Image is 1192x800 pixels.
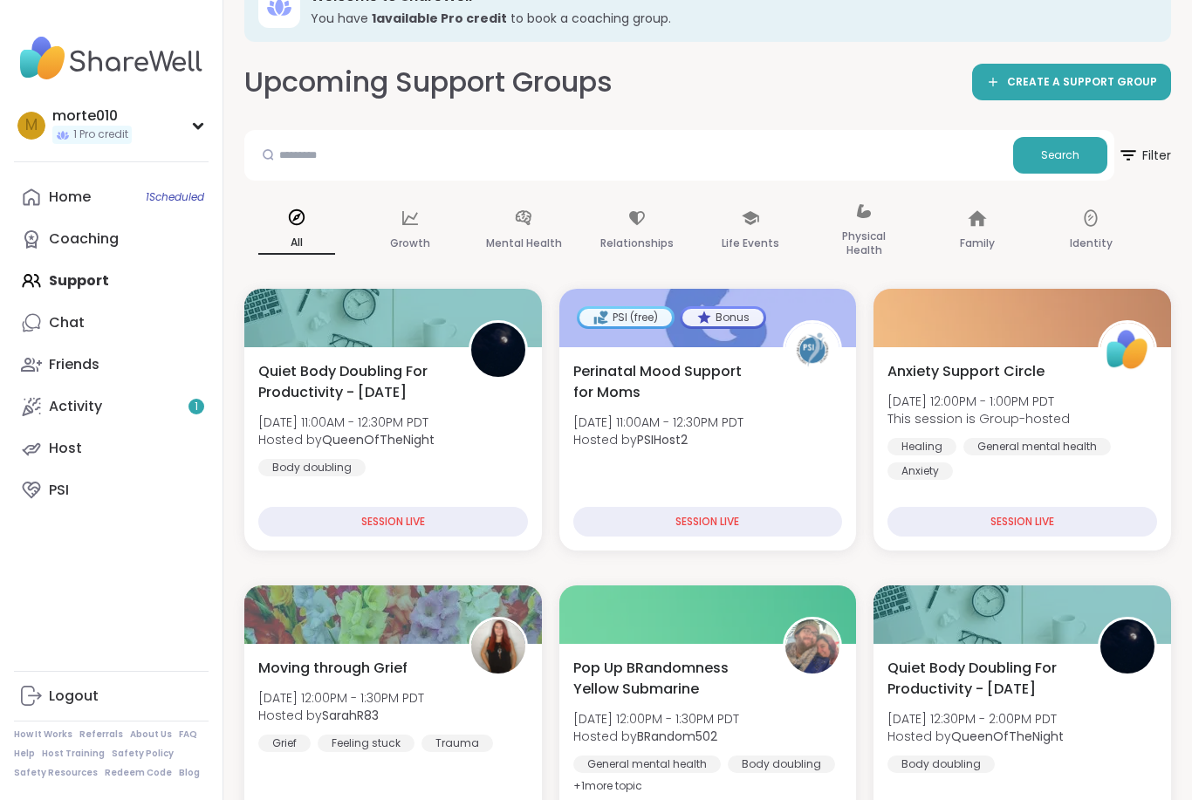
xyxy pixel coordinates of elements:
[258,658,408,679] span: Moving through Grief
[1118,130,1171,181] button: Filter
[421,735,493,752] div: Trauma
[195,400,198,414] span: 1
[600,233,674,254] p: Relationships
[14,344,209,386] a: Friends
[52,106,132,126] div: morte010
[887,728,1064,745] span: Hosted by
[1100,323,1154,377] img: ShareWell
[14,302,209,344] a: Chat
[887,438,956,455] div: Healing
[887,507,1157,537] div: SESSION LIVE
[49,687,99,706] div: Logout
[573,658,764,700] span: Pop Up BRandomness Yellow Submarine
[14,427,209,469] a: Host
[14,748,35,760] a: Help
[579,309,672,326] div: PSI (free)
[951,728,1064,745] b: QueenOfTheNight
[14,176,209,218] a: Home1Scheduled
[887,361,1045,382] span: Anxiety Support Circle
[25,114,38,137] span: m
[318,735,414,752] div: Feeling stuck
[573,507,843,537] div: SESSION LIVE
[573,756,721,773] div: General mental health
[258,431,435,448] span: Hosted by
[179,728,197,741] a: FAQ
[825,226,902,261] p: Physical Health
[637,728,717,745] b: BRandom502
[146,190,204,204] span: 1 Scheduled
[244,63,613,102] h2: Upcoming Support Groups
[390,233,430,254] p: Growth
[887,410,1070,427] span: This session is Group-hosted
[963,438,1111,455] div: General mental health
[49,439,82,458] div: Host
[573,414,743,431] span: [DATE] 11:00AM - 12:30PM PDT
[14,28,209,89] img: ShareWell Nav Logo
[1100,619,1154,674] img: QueenOfTheNight
[258,459,366,476] div: Body doubling
[887,462,953,480] div: Anxiety
[785,323,839,377] img: PSIHost2
[258,232,335,255] p: All
[573,361,764,403] span: Perinatal Mood Support for Moms
[14,728,72,741] a: How It Works
[179,767,200,779] a: Blog
[960,233,995,254] p: Family
[1013,137,1107,174] button: Search
[258,735,311,752] div: Grief
[79,728,123,741] a: Referrals
[49,355,99,374] div: Friends
[322,707,379,724] b: SarahR83
[486,233,562,254] p: Mental Health
[573,728,739,745] span: Hosted by
[49,188,91,207] div: Home
[14,767,98,779] a: Safety Resources
[311,10,1147,27] h3: You have to book a coaching group.
[887,658,1079,700] span: Quiet Body Doubling For Productivity - [DATE]
[471,323,525,377] img: QueenOfTheNight
[258,707,424,724] span: Hosted by
[573,431,743,448] span: Hosted by
[972,64,1171,100] a: CREATE A SUPPORT GROUP
[49,313,85,332] div: Chat
[1070,233,1113,254] p: Identity
[372,10,507,27] b: 1 available Pro credit
[112,748,174,760] a: Safety Policy
[49,481,69,500] div: PSI
[14,675,209,717] a: Logout
[785,619,839,674] img: BRandom502
[14,218,209,260] a: Coaching
[722,233,779,254] p: Life Events
[637,431,688,448] b: PSIHost2
[682,309,764,326] div: Bonus
[887,756,995,773] div: Body doubling
[49,397,102,416] div: Activity
[1118,134,1171,176] span: Filter
[14,386,209,427] a: Activity1
[258,414,435,431] span: [DATE] 11:00AM - 12:30PM PDT
[887,710,1064,728] span: [DATE] 12:30PM - 2:00PM PDT
[258,507,528,537] div: SESSION LIVE
[887,393,1070,410] span: [DATE] 12:00PM - 1:00PM PDT
[573,710,739,728] span: [DATE] 12:00PM - 1:30PM PDT
[1007,75,1157,90] span: CREATE A SUPPORT GROUP
[471,619,525,674] img: SarahR83
[258,689,424,707] span: [DATE] 12:00PM - 1:30PM PDT
[258,361,449,403] span: Quiet Body Doubling For Productivity - [DATE]
[1041,147,1079,163] span: Search
[14,469,209,511] a: PSI
[322,431,435,448] b: QueenOfTheNight
[42,748,105,760] a: Host Training
[49,229,119,249] div: Coaching
[728,756,835,773] div: Body doubling
[130,728,172,741] a: About Us
[105,767,172,779] a: Redeem Code
[73,127,128,142] span: 1 Pro credit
